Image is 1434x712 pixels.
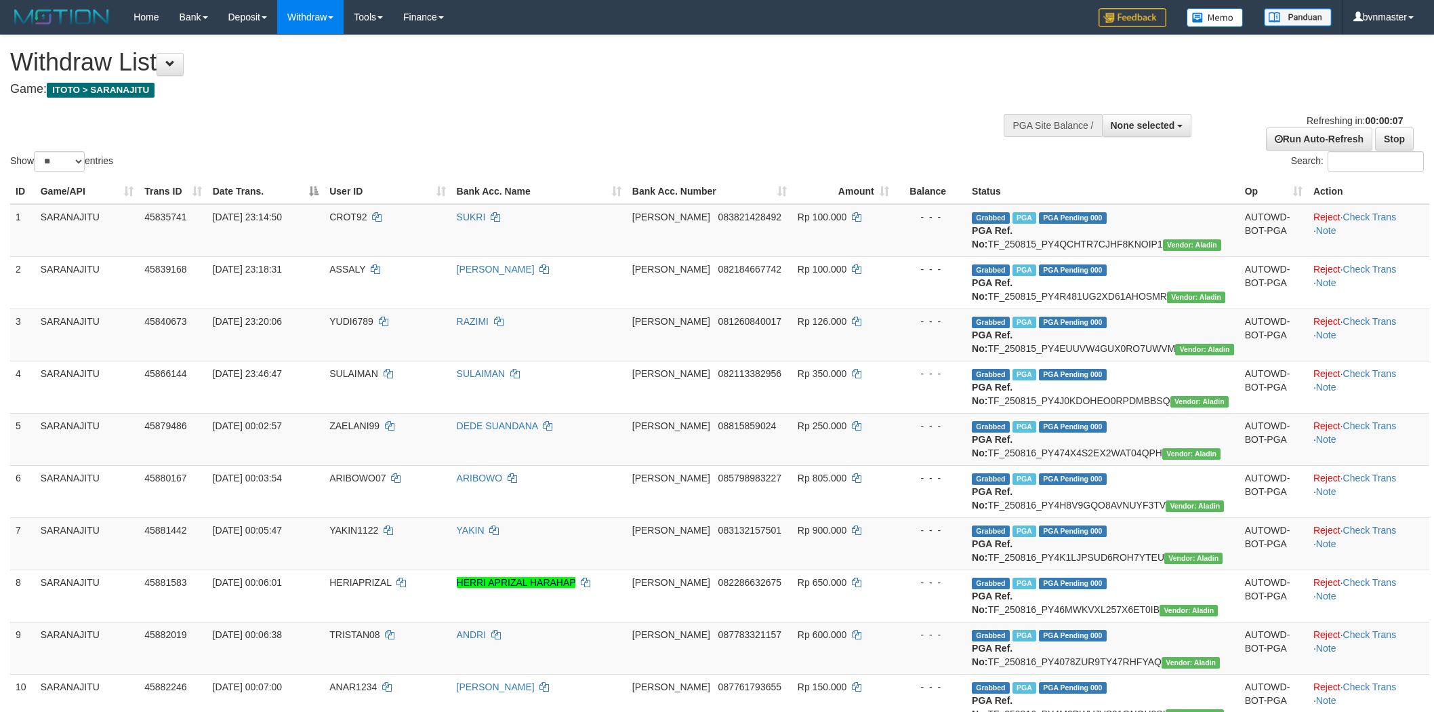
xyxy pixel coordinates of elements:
[1375,127,1414,151] a: Stop
[1039,630,1107,641] span: PGA Pending
[972,277,1012,302] b: PGA Ref. No:
[1012,317,1036,328] span: Marked by bvnadmin1
[900,367,961,380] div: - - -
[972,434,1012,458] b: PGA Ref. No:
[34,151,85,172] select: Showentries
[35,361,140,413] td: SARANAJITU
[1099,8,1166,27] img: Feedback.jpg
[213,577,282,588] span: [DATE] 00:06:01
[1343,264,1397,275] a: Check Trans
[1308,570,1429,622] td: · ·
[1240,413,1308,465] td: AUTOWD-BOT-PGA
[144,212,186,222] span: 45835741
[1313,681,1340,692] a: Reject
[1012,526,1036,537] span: Marked by bvnadmin1
[144,420,186,431] span: 45879486
[451,179,627,204] th: Bank Acc. Name: activate to sort column ascending
[1343,473,1397,483] a: Check Trans
[35,179,140,204] th: Game/API: activate to sort column ascending
[1162,657,1220,669] span: Vendor URL: https://payment4.1velocity.biz
[1240,309,1308,361] td: AUTOWD-BOT-PGA
[1313,264,1340,275] a: Reject
[1308,309,1429,361] td: · ·
[35,465,140,517] td: SARANAJITU
[718,316,781,327] span: Copy 081260840017 to clipboard
[144,368,186,379] span: 45866144
[213,681,282,692] span: [DATE] 00:07:00
[329,473,386,483] span: ARIBOWO07
[972,212,1010,224] span: Grabbed
[144,525,186,536] span: 45881442
[900,576,961,589] div: - - -
[972,643,1012,667] b: PGA Ref. No:
[972,630,1010,641] span: Grabbed
[10,256,35,309] td: 2
[798,577,846,588] span: Rp 650.000
[35,413,140,465] td: SARANAJITU
[324,179,451,204] th: User ID: activate to sort column ascending
[966,256,1240,309] td: TF_250815_PY4R481UG2XD61AHOSMR
[1164,553,1223,564] span: Vendor URL: https://payment4.1velocity.biz
[966,309,1240,361] td: TF_250815_PY4EUUVW4GUX0RO7UWVM
[966,413,1240,465] td: TF_250816_PY474X4S2EX2WAT04QPH
[35,570,140,622] td: SARANAJITU
[900,523,961,537] div: - - -
[329,629,380,640] span: TRISTAN08
[144,316,186,327] span: 45840673
[1328,151,1424,172] input: Search:
[900,315,961,328] div: - - -
[972,369,1010,380] span: Grabbed
[10,570,35,622] td: 8
[144,577,186,588] span: 45881583
[457,420,538,431] a: DEDE SUANDANA
[10,465,35,517] td: 6
[798,212,846,222] span: Rp 100.000
[1313,316,1340,327] a: Reject
[1039,526,1107,537] span: PGA Pending
[798,316,846,327] span: Rp 126.000
[1039,264,1107,276] span: PGA Pending
[457,368,506,379] a: SULAIMAN
[35,256,140,309] td: SARANAJITU
[329,577,391,588] span: HERIAPRIZAL
[1162,448,1221,460] span: Vendor URL: https://payment4.1velocity.biz
[1039,473,1107,485] span: PGA Pending
[1316,277,1336,288] a: Note
[1313,368,1340,379] a: Reject
[329,681,377,692] span: ANAR1234
[632,681,710,692] span: [PERSON_NAME]
[1308,413,1429,465] td: · ·
[900,628,961,641] div: - - -
[972,264,1010,276] span: Grabbed
[1170,396,1229,408] span: Vendor URL: https://payment4.1velocity.biz
[792,179,895,204] th: Amount: activate to sort column ascending
[798,368,846,379] span: Rp 350.000
[972,578,1010,589] span: Grabbed
[1039,369,1107,380] span: PGA Pending
[798,264,846,275] span: Rp 100.000
[329,212,367,222] span: CROT92
[632,473,710,483] span: [PERSON_NAME]
[1167,292,1225,303] span: Vendor URL: https://payment4.1velocity.biz
[1240,361,1308,413] td: AUTOWD-BOT-PGA
[718,212,781,222] span: Copy 083821428492 to clipboard
[10,151,113,172] label: Show entries
[457,264,535,275] a: [PERSON_NAME]
[1111,120,1175,131] span: None selected
[1308,361,1429,413] td: · ·
[798,525,846,536] span: Rp 900.000
[1343,212,1397,222] a: Check Trans
[213,212,282,222] span: [DATE] 23:14:50
[329,420,380,431] span: ZAELANI99
[1343,681,1397,692] a: Check Trans
[718,420,777,431] span: Copy 08815859024 to clipboard
[718,681,781,692] span: Copy 087761793655 to clipboard
[329,316,373,327] span: YUDI6789
[632,629,710,640] span: [PERSON_NAME]
[1313,577,1340,588] a: Reject
[972,421,1010,433] span: Grabbed
[1316,695,1336,706] a: Note
[1102,114,1192,137] button: None selected
[329,368,378,379] span: SULAIMAN
[972,473,1010,485] span: Grabbed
